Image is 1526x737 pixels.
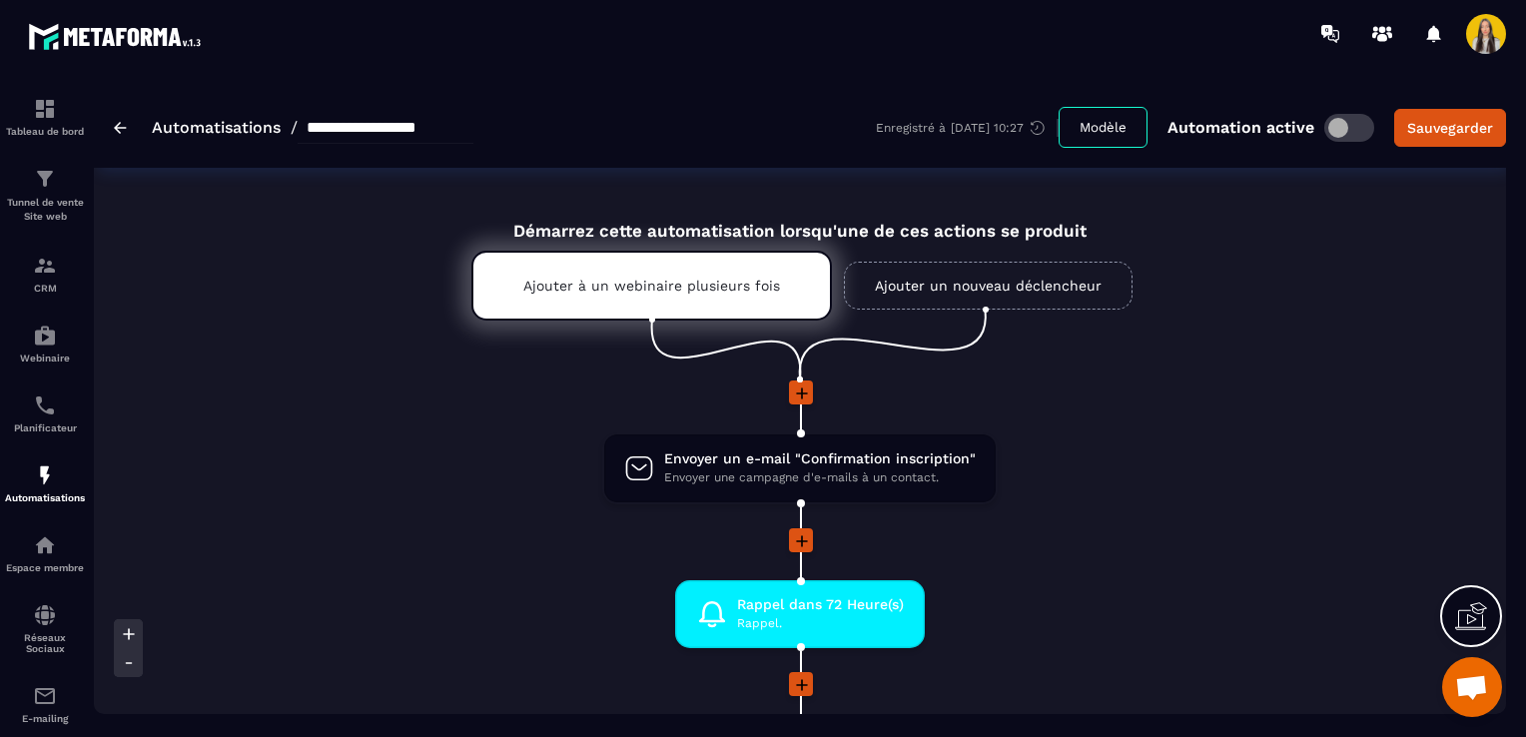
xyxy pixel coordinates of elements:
span: Envoyer une campagne d'e-mails à un contact. [664,468,976,487]
a: formationformationCRM [5,239,85,309]
p: Webinaire [5,353,85,364]
a: automationsautomationsEspace membre [5,518,85,588]
img: social-network [33,603,57,627]
a: schedulerschedulerPlanificateur [5,378,85,448]
span: / [291,118,298,137]
a: Ajouter un nouveau déclencheur [844,262,1133,310]
p: Automatisations [5,492,85,503]
img: scheduler [33,393,57,417]
a: automationsautomationsAutomatisations [5,448,85,518]
p: Ajouter à un webinaire plusieurs fois [523,278,780,294]
span: Envoyer un e-mail "Confirmation inscription" [664,449,976,468]
a: formationformationTunnel de vente Site web [5,152,85,239]
img: arrow [114,122,127,134]
img: formation [33,167,57,191]
img: formation [33,254,57,278]
p: E-mailing [5,713,85,724]
p: Planificateur [5,422,85,433]
a: formationformationTableau de bord [5,82,85,152]
p: Tunnel de vente Site web [5,196,85,224]
a: automationsautomationsWebinaire [5,309,85,378]
p: Réseaux Sociaux [5,632,85,654]
img: formation [33,97,57,121]
img: automations [33,324,57,348]
div: Démarrez cette automatisation lorsqu'une de ces actions se produit [421,198,1178,241]
span: Rappel. [737,614,904,633]
button: Sauvegarder [1394,109,1506,147]
img: logo [28,18,208,55]
img: email [33,684,57,708]
p: Automation active [1167,118,1314,137]
p: Espace membre [5,562,85,573]
img: automations [33,533,57,557]
span: Rappel dans 72 Heure(s) [737,595,904,614]
div: Ouvrir le chat [1442,657,1502,717]
div: Enregistré à [876,119,1059,137]
p: Tableau de bord [5,126,85,137]
a: social-networksocial-networkRéseaux Sociaux [5,588,85,669]
img: automations [33,463,57,487]
div: Sauvegarder [1407,118,1493,138]
button: Modèle [1059,107,1147,148]
p: [DATE] 10:27 [951,121,1024,135]
p: CRM [5,283,85,294]
a: Automatisations [152,118,281,137]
